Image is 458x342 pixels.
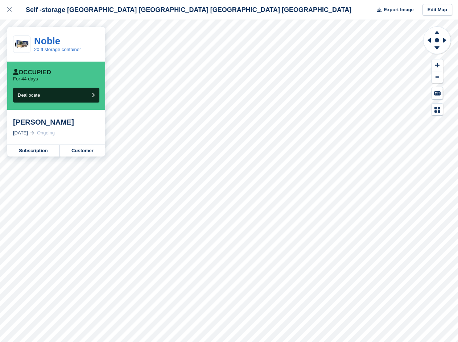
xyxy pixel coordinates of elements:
a: Noble [34,36,60,46]
img: arrow-right-light-icn-cde0832a797a2874e46488d9cf13f60e5c3a73dbe684e267c42b8395dfbc2abf.svg [30,132,34,134]
a: Customer [60,145,105,157]
button: Export Image [372,4,414,16]
button: Deallocate [13,88,99,103]
button: Map Legend [432,104,443,116]
p: For 44 days [13,76,38,82]
a: 20 ft storage container [34,47,81,52]
div: [DATE] [13,129,28,137]
img: 20-ft-container.jpg [13,38,30,51]
button: Keyboard Shortcuts [432,87,443,99]
a: Subscription [7,145,60,157]
a: Edit Map [422,4,452,16]
div: Self -storage [GEOGRAPHIC_DATA] [GEOGRAPHIC_DATA] [GEOGRAPHIC_DATA] [GEOGRAPHIC_DATA] [19,5,351,14]
button: Zoom Out [432,71,443,83]
span: Deallocate [18,92,40,98]
div: Occupied [13,69,51,76]
span: Export Image [384,6,413,13]
button: Zoom In [432,59,443,71]
div: Ongoing [37,129,55,137]
div: [PERSON_NAME] [13,118,99,126]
